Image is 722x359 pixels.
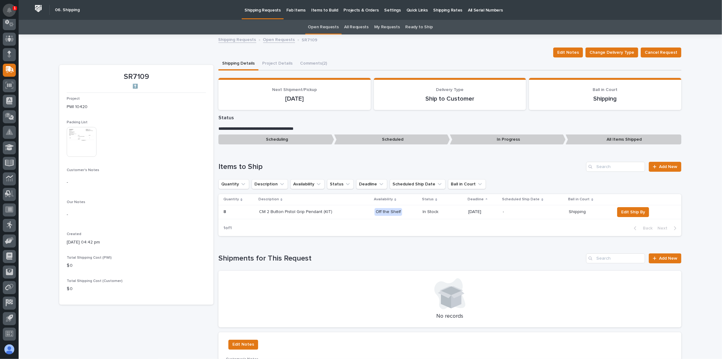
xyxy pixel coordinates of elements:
button: Ball in Court [448,179,486,189]
button: Availability [290,179,325,189]
div: Off the Shelf [374,208,402,216]
img: Workspace Logo [33,3,44,14]
button: Next [655,225,681,231]
p: SR7109 [67,72,206,81]
p: Availability [374,196,393,203]
span: Packing List [67,120,87,124]
p: [DATE] [469,209,498,215]
p: No records [226,313,674,320]
span: Edit Notes [557,49,579,56]
button: Notifications [3,4,16,17]
p: $ 0 [67,286,206,292]
button: Scheduled Ship Date [390,179,446,189]
span: Delivery Type [436,88,464,92]
p: ⬆️ [67,84,204,89]
span: Created [67,232,81,236]
p: Shipping [569,209,610,215]
span: Next Shipment/Pickup [272,88,317,92]
span: Next [657,225,671,231]
a: My Requests [374,20,400,34]
p: - [67,179,206,186]
button: Shipping Details [218,57,258,70]
button: Quantity [218,179,249,189]
input: Search [586,162,645,172]
p: All Items Shipped [566,134,681,145]
p: Description [258,196,279,203]
a: Open Requests [263,36,295,43]
p: Ball in Court [568,196,590,203]
a: Add New [649,253,681,263]
a: Ready to Ship [405,20,433,34]
p: PWI 10420 [67,104,206,110]
p: $ 0 [67,262,206,269]
p: SR7109 [302,36,318,43]
p: 1 of 1 [218,220,237,236]
span: Add New [659,256,677,261]
p: - [503,209,564,215]
a: Shipping Requests [218,36,256,43]
p: Deadline [468,196,484,203]
span: Our Notes [67,200,85,204]
span: Back [639,225,652,231]
p: 1 [14,6,16,10]
h2: 06. Shipping [55,7,80,13]
button: Status [327,179,354,189]
span: Total Shipping Cost (PWI) [67,256,112,260]
button: Description [252,179,288,189]
span: Ball in Court [593,88,618,92]
a: Add New [649,162,681,172]
span: Project [67,97,80,101]
span: Cancel Request [645,49,677,56]
span: Add New [659,165,677,169]
button: Deadline [356,179,387,189]
p: Scheduled Ship Date [502,196,540,203]
span: Edit Notes [232,341,254,348]
p: Status [422,196,434,203]
span: Edit Ship By [621,208,645,216]
p: In Progress [450,134,566,145]
p: Status [218,115,681,121]
a: All Requests [344,20,369,34]
p: Ship to Customer [381,95,519,102]
p: Shipping [536,95,674,102]
p: CM 2 Button Pistol Grip Pendant (KIT) [259,209,368,215]
div: Notifications1 [8,7,16,17]
h1: Items to Ship [218,162,584,171]
button: Comments (2) [296,57,331,70]
span: Total Shipping Cost (Customer) [67,279,123,283]
span: Change Delivery Type [590,49,634,56]
button: Edit Ship By [617,207,649,217]
p: [DATE] 04:42 pm [67,239,206,246]
input: Search [586,253,645,263]
button: Project Details [258,57,296,70]
span: Customer's Notes [67,168,99,172]
p: [DATE] [226,95,363,102]
h1: Shipments for This Request [218,254,584,263]
p: 8 [223,208,227,215]
p: In Stock [423,209,464,215]
p: Quantity [223,196,239,203]
button: Change Delivery Type [585,48,638,57]
button: Cancel Request [641,48,681,57]
button: Edit Notes [553,48,583,57]
button: Edit Notes [228,340,258,350]
tr: 88 CM 2 Button Pistol Grip Pendant (KIT)Off the ShelfIn Stock[DATE]-ShippingEdit Ship By [218,205,681,219]
p: - [67,211,206,218]
a: Open Requests [308,20,339,34]
p: Scheduling [218,134,334,145]
button: Back [629,225,655,231]
button: users-avatar [3,343,16,356]
p: Scheduled [334,134,450,145]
